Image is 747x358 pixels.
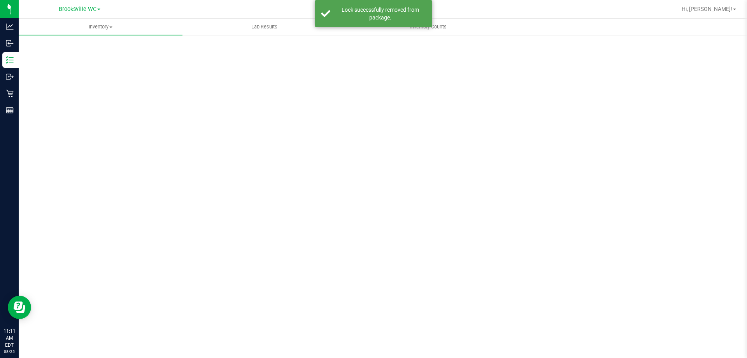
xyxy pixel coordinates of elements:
[241,23,288,30] span: Lab Results
[335,6,426,21] div: Lock successfully removed from package.
[6,23,14,30] inline-svg: Analytics
[19,23,182,30] span: Inventory
[8,296,31,319] iframe: Resource center
[4,328,15,349] p: 11:11 AM EDT
[6,56,14,64] inline-svg: Inventory
[19,19,182,35] a: Inventory
[59,6,96,12] span: Brooksville WC
[682,6,732,12] span: Hi, [PERSON_NAME]!
[182,19,346,35] a: Lab Results
[6,39,14,47] inline-svg: Inbound
[6,73,14,81] inline-svg: Outbound
[4,349,15,354] p: 08/25
[6,106,14,114] inline-svg: Reports
[6,90,14,97] inline-svg: Retail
